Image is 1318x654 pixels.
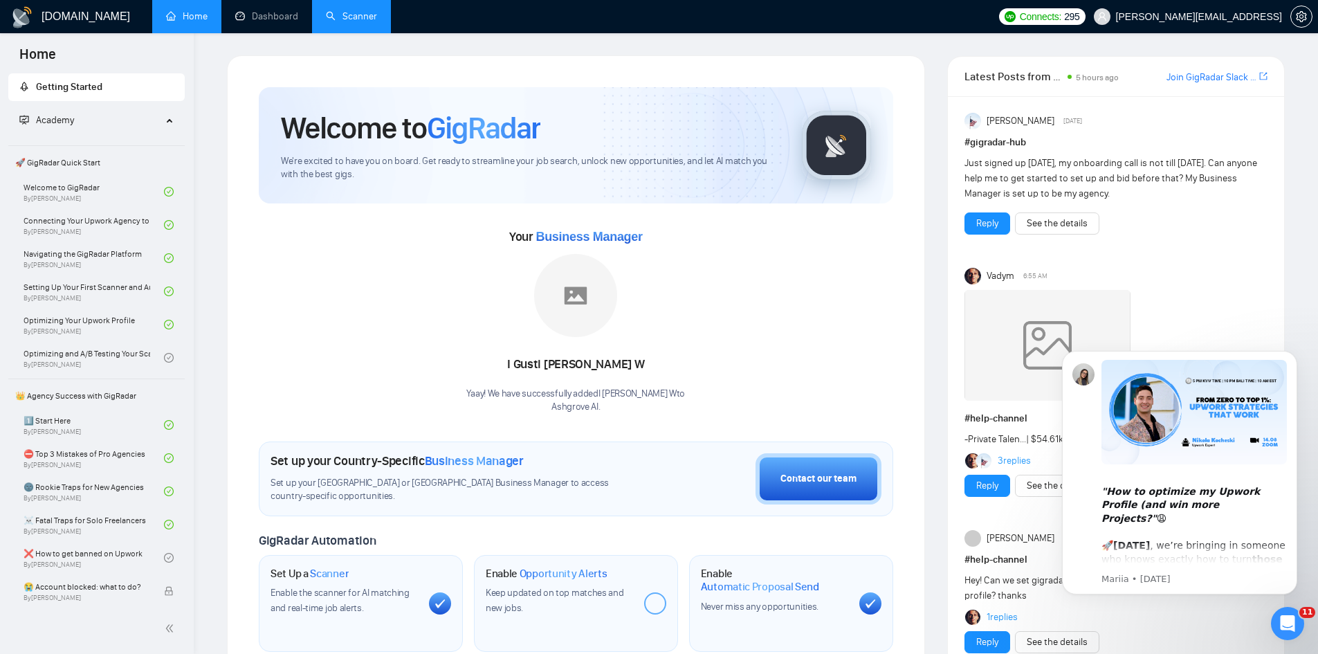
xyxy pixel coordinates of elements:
[11,6,33,28] img: logo
[964,212,1010,235] button: Reply
[10,149,183,176] span: 🚀 GigRadar Quick Start
[1064,9,1079,24] span: 295
[976,478,998,493] a: Reply
[964,135,1267,150] h1: # gigradar-hub
[976,453,991,469] img: Anisuzzaman Khan
[1097,12,1107,21] span: user
[164,420,174,430] span: check-circle
[1027,635,1088,650] a: See the details
[271,567,349,581] h1: Set Up a
[24,543,164,573] a: ❌ How to get banned on UpworkBy[PERSON_NAME]
[235,10,298,22] a: dashboardDashboard
[1290,6,1312,28] button: setting
[310,567,349,581] span: Scanner
[24,443,164,473] a: ⛔ Top 3 Mistakes of Pro AgenciesBy[PERSON_NAME]
[964,411,1267,426] h1: # help-channel
[24,343,164,373] a: Optimizing and A/B Testing Your Scanner for Better ResultsBy[PERSON_NAME]
[1290,11,1312,22] a: setting
[964,552,1267,567] h1: # help-channel
[1259,71,1267,82] span: export
[964,574,1243,601] span: Hey! Can we set gigradar to only send proposals from a specialised profile? thanks
[271,477,637,503] span: Set up your [GEOGRAPHIC_DATA] or [GEOGRAPHIC_DATA] Business Manager to access country-specific op...
[701,567,848,594] h1: Enable
[164,520,174,529] span: check-circle
[24,309,164,340] a: Optimizing Your Upwork ProfileBy[PERSON_NAME]
[964,68,1063,85] span: Latest Posts from the GigRadar Community
[486,567,607,581] h1: Enable
[281,109,540,147] h1: Welcome to
[36,81,102,93] span: Getting Started
[509,229,643,244] span: Your
[987,610,1018,624] a: 1replies
[165,621,179,635] span: double-left
[1259,70,1267,83] a: export
[164,353,174,363] span: check-circle
[964,113,981,129] img: Anisuzzaman Khan
[964,157,1257,199] span: Just signed up [DATE], my onboarding call is not till [DATE]. Can anyone help me to get started t...
[259,533,376,548] span: GigRadar Automation
[164,253,174,263] span: check-circle
[1020,9,1061,24] span: Connects:
[271,587,410,614] span: Enable the scanner for AI matching and real-time job alerts.
[1166,70,1256,85] a: Join GigRadar Slack Community
[164,586,174,596] span: lock
[1076,73,1119,82] span: 5 hours ago
[19,115,29,125] span: fund-projection-screen
[987,113,1054,129] span: [PERSON_NAME]
[164,453,174,463] span: check-circle
[24,210,164,240] a: Connecting Your Upwork Agency to GigRadarBy[PERSON_NAME]
[802,111,871,180] img: gigradar-logo.png
[326,10,377,22] a: searchScanner
[1027,216,1088,231] a: See the details
[164,553,174,563] span: check-circle
[964,268,981,284] img: Vadym
[164,187,174,197] span: check-circle
[756,453,881,505] button: Contact our team
[271,453,524,469] h1: Set up your Country-Specific
[36,114,74,126] span: Academy
[968,433,1026,445] a: Private Talen...
[964,631,1010,653] button: Reply
[1015,212,1099,235] button: See the details
[1023,270,1047,282] span: 6:55 AM
[24,176,164,207] a: Welcome to GigRadarBy[PERSON_NAME]
[24,243,164,273] a: Navigating the GigRadar PlatformBy[PERSON_NAME]
[466,388,685,414] div: Yaay! We have successfully added I [PERSON_NAME] W to
[164,487,174,496] span: check-circle
[987,269,1014,284] span: Vadym
[24,276,164,307] a: Setting Up Your First Scanner and Auto-BidderBy[PERSON_NAME]
[701,580,819,594] span: Automatic Proposal Send
[1271,607,1304,640] iframe: Intercom live chat
[976,635,998,650] a: Reply
[701,601,818,612] span: Never miss any opportunities.
[976,216,998,231] a: Reply
[1041,330,1318,617] iframe: Intercom notifications message
[486,587,624,614] span: Keep updated on top matches and new jobs.
[1015,475,1099,497] button: See the details
[8,44,67,73] span: Home
[24,580,150,594] span: 😭 Account blocked: what to do?
[964,433,1220,445] span: - | $54.61k Earned | 63 jobs | Since [DATE] | 33XP
[466,401,685,414] p: Ashgrove AI .
[19,82,29,91] span: rocket
[8,73,185,101] li: Getting Started
[780,471,857,487] div: Contact our team
[1299,607,1315,618] span: 11
[1015,631,1099,653] button: See the details
[281,155,780,181] span: We're excited to have you on board. Get ready to streamline your job search, unlock new opportuni...
[427,109,540,147] span: GigRadar
[536,230,642,244] span: Business Manager
[998,454,1031,468] a: 3replies
[164,287,174,296] span: check-circle
[166,10,208,22] a: homeHome
[164,220,174,230] span: check-circle
[24,509,164,540] a: ☠️ Fatal Traps for Solo FreelancersBy[PERSON_NAME]
[534,254,617,337] img: placeholder.png
[19,114,74,126] span: Academy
